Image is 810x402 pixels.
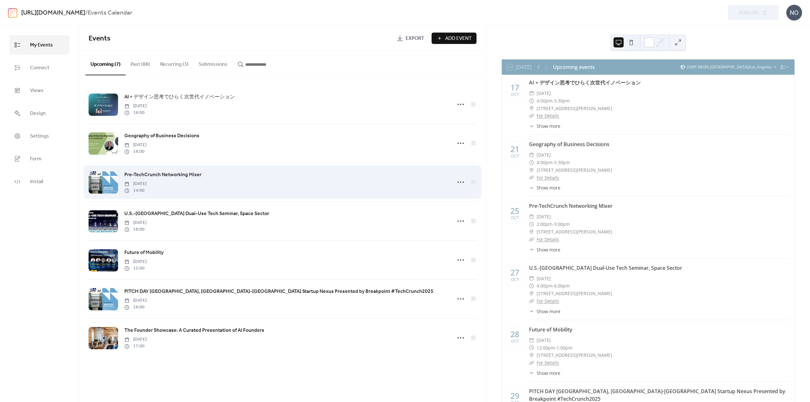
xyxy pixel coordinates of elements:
span: Settings [30,131,49,141]
div: ​ [529,90,534,97]
span: [DATE] [124,258,146,265]
span: [DATE] [537,151,551,159]
a: For Details [537,175,559,181]
span: - [555,344,557,352]
span: Add Event [445,35,472,42]
div: 27 [510,269,519,276]
span: Pre-TechCrunch Networking Mixer [124,171,202,179]
span: Show more [537,308,560,315]
button: ​Show more [529,123,560,129]
span: Design [30,108,46,119]
div: 21 [510,145,519,153]
b: / [85,7,88,19]
span: [DATE] [537,90,551,97]
span: 17:00 [124,343,146,349]
a: [URL][DOMAIN_NAME] [21,7,85,19]
span: 5:30pm [554,97,570,105]
a: Views [9,81,69,100]
span: [DATE] [537,213,551,220]
div: ​ [529,166,534,174]
span: - [552,159,554,166]
a: PITCH DAY [GEOGRAPHIC_DATA], [GEOGRAPHIC_DATA]-[GEOGRAPHIC_DATA] Startup Nexus Presented by Break... [124,288,433,296]
a: Future of Mobility [529,326,572,333]
a: Export [392,33,429,44]
span: [DATE] [124,181,146,187]
a: Connect [9,58,69,77]
span: Show more [537,184,560,191]
div: Oct [511,154,519,158]
a: AI × デザイン思考でひらく次世代イノベーション [529,79,641,86]
div: Upcoming events [553,63,595,71]
div: ​ [529,220,534,228]
button: Past (88) [126,51,155,75]
a: Design [9,103,69,123]
button: ​Show more [529,308,560,315]
span: AI × デザイン思考でひらく次世代イノベーション [124,93,235,101]
span: Form [30,154,41,164]
div: ​ [529,213,534,220]
a: The Founder Showcase: A Curated Presentation of AI Founders [124,326,264,335]
span: [STREET_ADDRESS][PERSON_NAME] [537,166,612,174]
span: 4:00pm [537,97,552,105]
div: Oct [511,339,519,343]
span: Install [30,177,43,187]
span: 2:00pm [537,220,552,228]
span: 14:00 [124,187,146,194]
span: 16:00 [124,109,146,116]
span: [STREET_ADDRESS][PERSON_NAME] [537,228,612,236]
span: PITCH DAY [GEOGRAPHIC_DATA], [GEOGRAPHIC_DATA]-[GEOGRAPHIC_DATA] Startup Nexus Presented by Break... [124,288,433,295]
span: Views [30,86,44,96]
div: ​ [529,184,534,191]
a: For Details [537,236,559,242]
span: 12:00 [124,265,146,272]
span: [DATE] [124,220,146,226]
div: ​ [529,344,534,352]
div: ​ [529,290,534,297]
span: 1:00pm [557,344,572,352]
span: 6:00pm [554,282,570,290]
a: Geography of Business Decisions [529,141,609,148]
span: - [552,97,554,105]
a: For Details [537,113,559,119]
div: ​ [529,123,534,129]
span: Geography of Business Decisions [124,132,199,140]
span: 4:00pm [537,282,552,290]
span: - [552,220,554,228]
span: 4:00pm [537,159,552,166]
div: 17 [510,83,519,91]
div: 25 [510,207,519,215]
a: Settings [9,126,69,146]
a: For Details [537,298,559,304]
div: ​ [529,228,534,236]
button: Recurring (3) [155,51,194,75]
span: [STREET_ADDRESS][PERSON_NAME] [537,351,612,359]
div: ​ [529,105,534,112]
div: 29 [510,392,519,400]
span: 16:00 [124,148,146,155]
button: Submissions [194,51,233,75]
span: [DATE] [124,142,146,148]
a: For Details [537,360,559,366]
button: ​Show more [529,370,560,376]
div: ​ [529,351,534,359]
span: Show more [537,246,560,253]
span: The Founder Showcase: A Curated Presentation of AI Founders [124,327,264,334]
div: ​ [529,151,534,159]
a: U.S.-[GEOGRAPHIC_DATA] Dual-Use Tech Seminar, Space Sector [124,210,269,218]
span: [DATE] [537,337,551,344]
span: [DATE] [124,336,146,343]
a: Form [9,149,69,169]
span: [STREET_ADDRESS][PERSON_NAME] [537,290,612,297]
span: 16:00 [124,226,146,233]
div: Oct [511,93,519,97]
div: NO [786,5,802,21]
b: Events Calendar [88,7,132,19]
div: ​ [529,282,534,290]
div: Oct [511,278,519,282]
a: Future of Mobility [124,249,164,257]
span: Export [406,35,424,42]
div: ​ [529,308,534,315]
button: Add Event [432,33,477,44]
div: ​ [529,112,534,120]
